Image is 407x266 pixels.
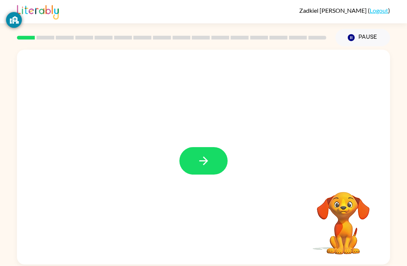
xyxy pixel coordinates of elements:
img: Literably [17,3,59,20]
div: ( ) [299,7,390,14]
button: Pause [335,29,390,46]
button: GoGuardian Privacy Information [6,12,22,28]
a: Logout [370,7,388,14]
video: Your browser must support playing .mp4 files to use Literably. Please try using another browser. [306,180,381,255]
span: Zadkiel [PERSON_NAME] [299,7,368,14]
